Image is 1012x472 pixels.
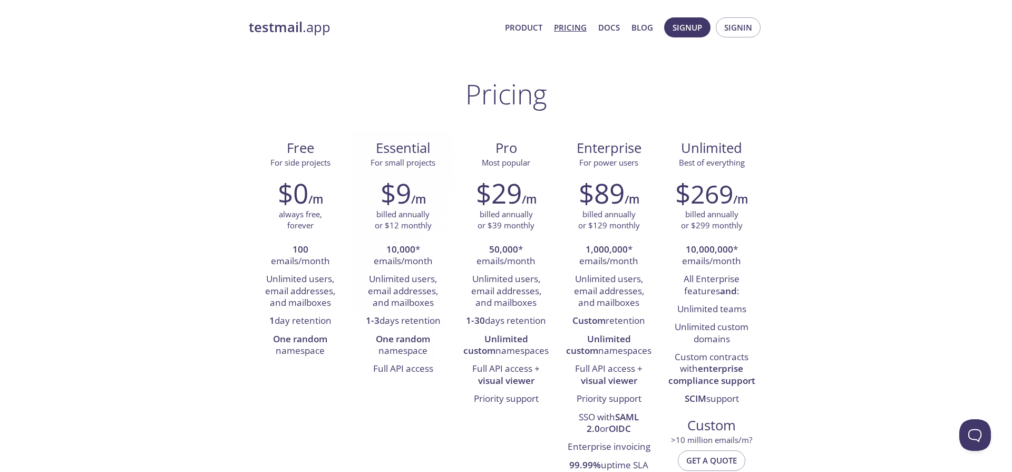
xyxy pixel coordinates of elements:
strong: SCIM [685,392,706,404]
li: Unlimited users, email addresses, and mailboxes [257,271,344,312]
li: namespaces [462,331,549,361]
iframe: Help Scout Beacon - Open [959,419,991,451]
strong: 1-3 [366,314,379,326]
li: Unlimited users, email addresses, and mailboxes [462,271,549,312]
strong: SAML 2.0 [587,411,639,435]
strong: 99.99% [569,459,601,471]
strong: Unlimited custom [566,333,631,357]
strong: 10,000 [386,243,415,255]
li: Enterprise invoicing [566,438,653,456]
span: Free [257,139,343,157]
h2: $0 [278,177,308,209]
li: Priority support [566,390,653,408]
li: SSO with or [566,409,653,439]
p: billed annually or $129 monthly [578,209,640,232]
strong: Unlimited custom [463,333,528,357]
h6: /m [411,190,426,208]
strong: Custom [572,314,606,326]
li: days retention [359,312,446,330]
span: Pro [463,139,549,157]
p: billed annually or $12 monthly [375,209,432,232]
span: Get a quote [686,454,737,467]
span: Signin [724,21,752,34]
span: For small projects [371,157,435,168]
strong: visual viewer [581,374,637,387]
li: namespace [359,331,446,361]
strong: 10,000,000 [686,243,733,255]
strong: 100 [293,243,308,255]
strong: 1,000,000 [586,243,628,255]
p: billed annually or $39 monthly [478,209,534,232]
span: Custom [669,417,755,435]
p: always free, forever [279,209,322,232]
span: Enterprise [566,139,652,157]
li: * emails/month [668,241,755,271]
span: Best of everything [679,157,745,168]
strong: 1 [269,314,275,326]
span: > 10 million emails/m? [671,435,752,445]
strong: and [720,285,737,297]
a: Product [505,21,542,34]
h2: $89 [579,177,625,209]
h2: $ [675,177,733,209]
li: Unlimited custom domains [668,319,755,349]
span: For power users [579,157,638,168]
span: 269 [690,177,733,211]
strong: enterprise compliance support [668,362,755,386]
h6: /m [625,190,639,208]
span: Most popular [482,157,530,168]
li: Full API access + [566,360,653,390]
li: Unlimited teams [668,301,755,319]
li: Full API access [359,360,446,378]
li: Custom contracts with [668,349,755,390]
li: days retention [462,312,549,330]
h6: /m [733,190,748,208]
strong: OIDC [609,422,631,435]
a: Blog [631,21,653,34]
a: Pricing [554,21,587,34]
a: testmail.app [249,18,497,36]
li: All Enterprise features : [668,271,755,301]
li: day retention [257,312,344,330]
h2: $29 [476,177,522,209]
span: Unlimited [681,139,742,157]
strong: 1-30 [466,314,485,326]
button: Get a quote [678,450,745,470]
li: Priority support [462,390,549,408]
strong: testmail [249,18,303,36]
li: namespace [257,331,344,361]
li: Full API access + [462,360,549,390]
strong: 50,000 [489,243,518,255]
li: support [668,390,755,408]
li: Unlimited users, email addresses, and mailboxes [566,271,653,312]
span: For side projects [270,157,330,168]
strong: One random [273,333,327,345]
li: namespaces [566,331,653,361]
p: billed annually or $299 monthly [681,209,743,232]
button: Signin [716,17,761,37]
li: retention [566,312,653,330]
h6: /m [308,190,323,208]
h1: Pricing [465,78,547,110]
li: Unlimited users, email addresses, and mailboxes [359,271,446,312]
li: emails/month [257,241,344,271]
h6: /m [522,190,537,208]
button: Signup [664,17,711,37]
strong: visual viewer [478,374,534,387]
li: * emails/month [359,241,446,271]
li: * emails/month [462,241,549,271]
li: * emails/month [566,241,653,271]
a: Docs [598,21,620,34]
strong: One random [376,333,430,345]
span: Essential [360,139,446,157]
h2: $9 [381,177,411,209]
span: Signup [673,21,702,34]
